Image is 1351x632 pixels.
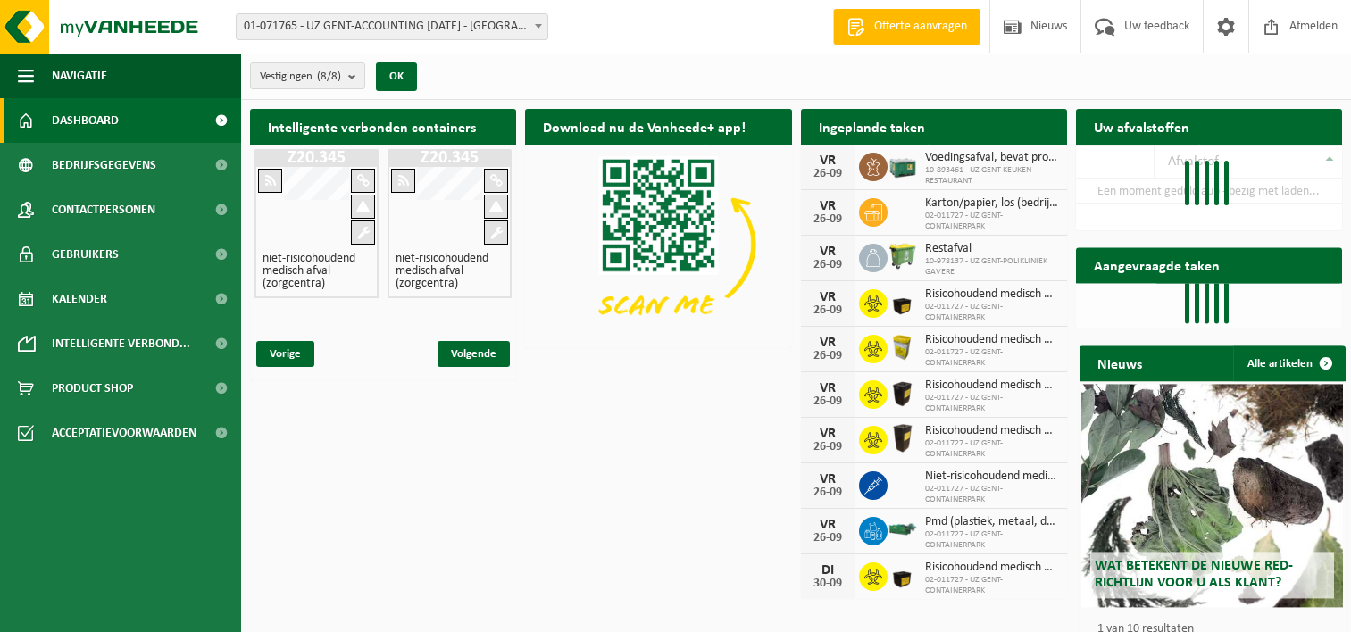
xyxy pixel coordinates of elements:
div: 26-09 [810,441,846,453]
img: WB-0660-HPE-GN-51 [888,241,918,271]
span: Risicohoudend medisch afval [925,333,1058,347]
span: Vestigingen [260,63,341,90]
div: 26-09 [810,395,846,408]
img: LP-SB-00030-HPE-51 [888,287,918,317]
div: VR [810,154,846,168]
h2: Download nu de Vanheede+ app! [525,109,763,144]
span: 02-011727 - UZ GENT-CONTAINERPARK [925,347,1058,369]
span: 02-011727 - UZ GENT-CONTAINERPARK [925,393,1058,414]
span: Navigatie [52,54,107,98]
div: 26-09 [810,304,846,317]
span: Acceptatievoorwaarden [52,411,196,455]
span: Bedrijfsgegevens [52,143,156,187]
h4: niet-risicohoudend medisch afval (zorgcentra) [396,253,504,290]
span: Karton/papier, los (bedrijven) [925,196,1058,211]
a: Offerte aanvragen [833,9,980,45]
span: 02-011727 - UZ GENT-CONTAINERPARK [925,484,1058,505]
div: VR [810,336,846,350]
div: DI [810,563,846,578]
span: Volgende [438,341,510,367]
button: Vestigingen(8/8) [250,62,365,89]
h2: Nieuws [1080,345,1160,380]
img: LP-SB-00030-HPE-51 [888,560,918,590]
img: HK-XZ-20-GN-03 [888,521,918,537]
span: Risicohoudend medisch afval [925,561,1058,575]
count: (8/8) [317,71,341,82]
span: 02-011727 - UZ GENT-CONTAINERPARK [925,575,1058,596]
a: Alle artikelen [1233,345,1344,381]
span: 02-011727 - UZ GENT-CONTAINERPARK [925,529,1058,551]
div: 30-09 [810,578,846,590]
div: 26-09 [810,168,846,180]
h2: Uw afvalstoffen [1076,109,1207,144]
h2: Intelligente verbonden containers [250,109,516,144]
span: 10-893461 - UZ GENT-KEUKEN RESTAURANT [925,165,1058,187]
span: Niet-risicohoudend medisch afval (zorgcentra) [925,470,1058,484]
span: 02-011727 - UZ GENT-CONTAINERPARK [925,211,1058,232]
span: 02-011727 - UZ GENT-CONTAINERPARK [925,438,1058,460]
h2: Aangevraagde taken [1076,247,1238,282]
span: 01-071765 - UZ GENT-ACCOUNTING 0 BC - GENT [236,13,548,40]
span: Dashboard [52,98,119,143]
h1: Z20.345 [259,149,374,167]
span: Intelligente verbond... [52,321,190,366]
span: Offerte aanvragen [870,18,972,36]
span: 01-071765 - UZ GENT-ACCOUNTING 0 BC - GENT [237,14,547,39]
div: 26-09 [810,486,846,499]
span: Contactpersonen [52,187,155,232]
img: LP-SB-00050-HPE-51 [888,378,918,408]
div: VR [810,518,846,532]
h4: niet-risicohoudend medisch afval (zorgcentra) [263,253,371,290]
span: Product Shop [52,366,133,411]
div: VR [810,245,846,259]
div: 26-09 [810,532,846,545]
button: OK [376,62,417,91]
span: Risicohoudend medisch afval [925,378,1058,393]
img: PB-LB-0680-HPE-GN-01 [888,150,918,180]
span: Kalender [52,277,107,321]
span: Gebruikers [52,232,119,277]
h2: Ingeplande taken [801,109,943,144]
div: 26-09 [810,350,846,362]
div: VR [810,472,846,486]
span: Voedingsafval, bevat producten van dierlijke oorsprong, gemengde verpakking (exc... [925,151,1058,165]
img: LP-SB-00045-CRB-21 [888,332,918,362]
span: 10-978137 - UZ GENT-POLIKLINIEK GAVERE [925,256,1058,278]
span: Vorige [256,341,314,367]
span: Restafval [925,242,1058,256]
img: LP-SB-00060-HPE-51 [888,423,918,453]
div: 26-09 [810,213,846,226]
div: 26-09 [810,259,846,271]
h1: Z20.345 [392,149,507,167]
div: VR [810,381,846,395]
span: Pmd (plastiek, metaal, drankkartons) (bedrijven) [925,515,1058,529]
span: Wat betekent de nieuwe RED-richtlijn voor u als klant? [1095,559,1293,590]
div: VR [810,199,846,213]
a: Wat betekent de nieuwe RED-richtlijn voor u als klant? [1081,384,1342,607]
div: VR [810,427,846,441]
span: 02-011727 - UZ GENT-CONTAINERPARK [925,302,1058,323]
span: Risicohoudend medisch afval [925,287,1058,302]
img: Download de VHEPlus App [525,145,791,345]
div: VR [810,290,846,304]
span: Risicohoudend medisch afval [925,424,1058,438]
